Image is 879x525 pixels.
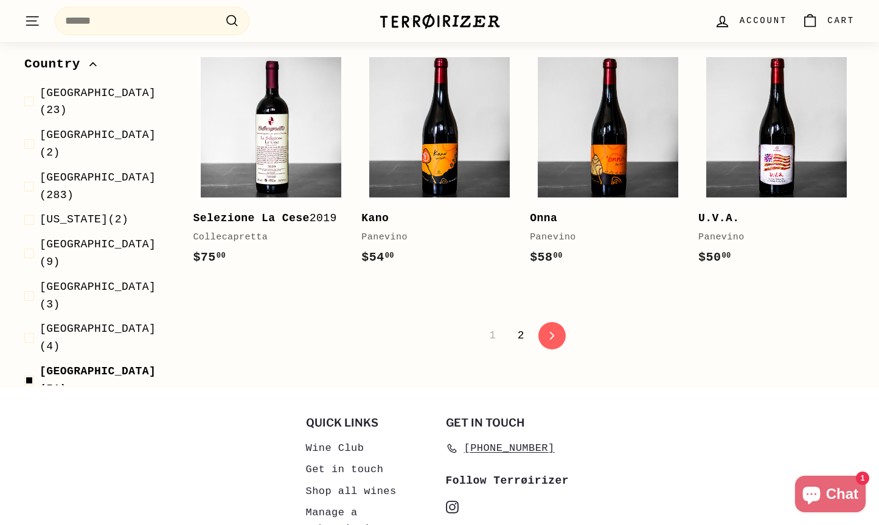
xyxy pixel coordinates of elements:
a: Wine Club [306,437,364,459]
span: $58 [530,250,563,264]
b: U.V.A. [698,212,740,224]
span: 1 [482,325,503,346]
span: (51) [40,363,173,398]
span: (3) [40,278,173,314]
span: Country [24,54,89,75]
a: 2 [510,325,532,346]
div: Panevino [361,230,506,245]
inbox-online-store-chat: Shopify online store chat [791,476,869,515]
div: Collecapretta [193,230,337,245]
span: (23) [40,84,173,120]
a: Cart [794,3,862,39]
span: [GEOGRAPHIC_DATA] [40,129,156,142]
a: [PHONE_NUMBER] [446,437,555,459]
h2: Get in touch [446,417,574,429]
span: (2) [40,127,173,162]
span: [GEOGRAPHIC_DATA] [40,365,156,377]
span: [PHONE_NUMBER] [464,440,555,456]
sup: 00 [554,252,563,260]
span: $54 [361,250,394,264]
div: Follow Terrøirizer [446,472,574,490]
sup: 00 [721,252,731,260]
span: [GEOGRAPHIC_DATA] [40,171,156,184]
b: Selezione La Cese [193,212,309,224]
a: Shop all wines [306,481,397,502]
span: Account [740,14,787,27]
span: (4) [40,321,173,356]
span: [GEOGRAPHIC_DATA] [40,239,156,251]
span: $75 [193,250,226,264]
a: Account [707,3,794,39]
div: 2019 [193,210,337,227]
a: Get in touch [306,459,384,480]
sup: 00 [217,252,226,260]
b: Kano [361,212,389,224]
button: Country [24,51,173,84]
b: Onna [530,212,557,224]
span: (2) [40,211,128,229]
span: (283) [40,169,173,204]
span: [US_STATE] [40,214,108,226]
sup: 00 [385,252,394,260]
span: [GEOGRAPHIC_DATA] [40,281,156,293]
a: U.V.A. Panevino [698,49,855,280]
span: [GEOGRAPHIC_DATA] [40,87,156,99]
h2: Quick links [306,417,434,429]
span: [GEOGRAPHIC_DATA] [40,323,156,335]
a: Onna Panevino [530,49,686,280]
div: Panevino [698,230,843,245]
span: (9) [40,236,173,272]
div: Panevino [530,230,674,245]
span: Cart [827,14,855,27]
span: $50 [698,250,731,264]
a: Kano Panevino [361,49,518,280]
a: Selezione La Cese2019Collecapretta [193,49,349,280]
